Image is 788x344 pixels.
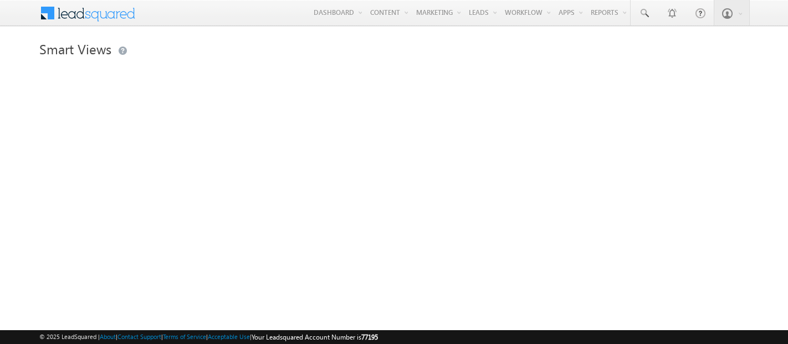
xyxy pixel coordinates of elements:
span: 77195 [361,333,378,341]
a: About [100,333,116,340]
a: Terms of Service [163,333,206,340]
span: Your Leadsquared Account Number is [252,333,378,341]
a: Acceptable Use [208,333,250,340]
a: Contact Support [117,333,161,340]
span: © 2025 LeadSquared | | | | | [39,332,378,342]
span: Smart Views [39,40,111,58]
